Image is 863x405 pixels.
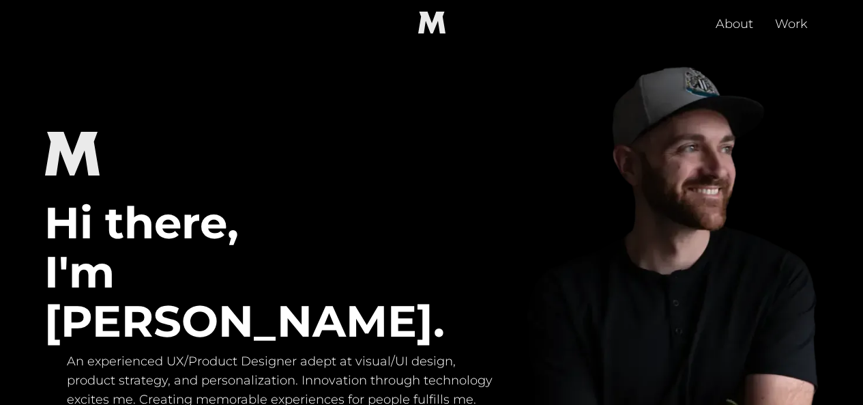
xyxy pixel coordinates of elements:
[410,12,454,33] img: "M" logo
[705,1,764,44] a: About
[44,131,100,176] img: "M" logo
[764,1,819,44] a: Work
[44,198,525,346] h1: Hi there, I'm [PERSON_NAME].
